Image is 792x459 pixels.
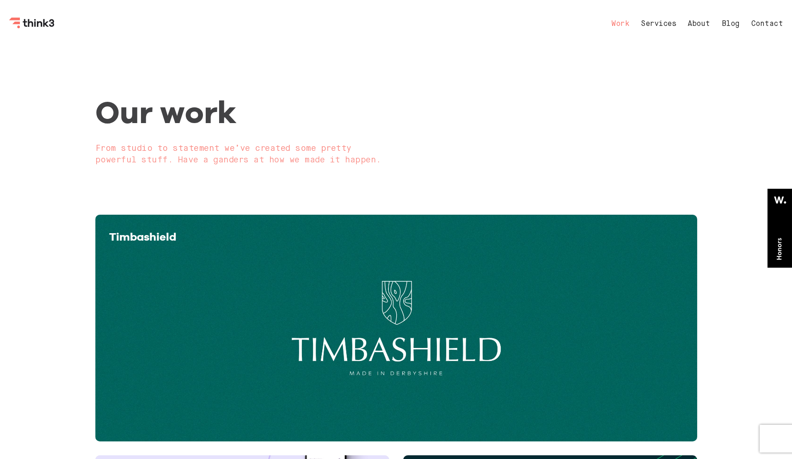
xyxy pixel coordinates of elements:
[722,20,740,28] a: Blog
[109,230,176,243] span: Timbashield
[688,20,710,28] a: About
[9,21,55,30] a: Think3 Logo
[95,143,389,154] div: From studio to statement we’ve created some pretty
[95,155,389,166] div: powerful stuff. Have a ganders at how we made it happen.
[611,20,629,28] a: Work
[641,20,676,28] a: Services
[751,20,783,28] a: Contact
[95,95,389,129] div: Our work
